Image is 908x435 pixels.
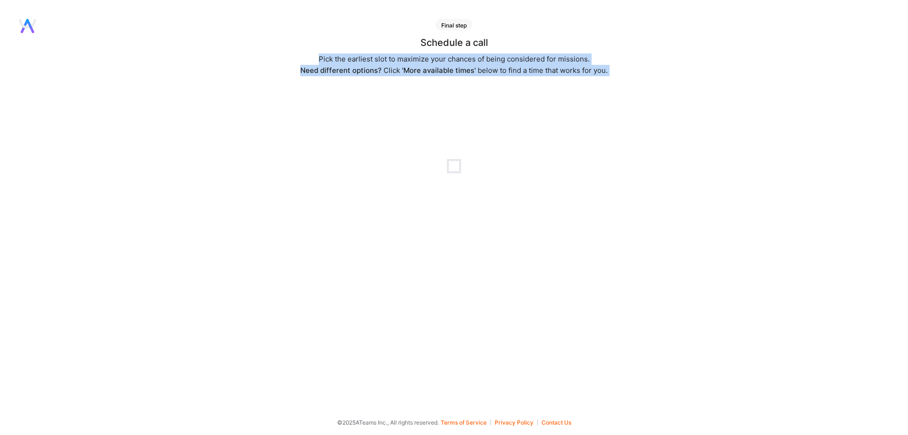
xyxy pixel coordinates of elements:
div: Pick the earliest slot to maximize your chances of being considered for missions. Click below to ... [300,53,608,76]
span: © 2025 ATeams Inc., All rights reserved. [337,417,439,427]
button: Contact Us [541,419,571,426]
span: 'More available times' [402,66,476,75]
button: Privacy Policy [495,419,538,426]
span: Need different options? [300,66,382,75]
div: Final step [436,19,472,30]
div: Schedule a call [420,38,488,48]
button: Terms of Service [441,419,491,426]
